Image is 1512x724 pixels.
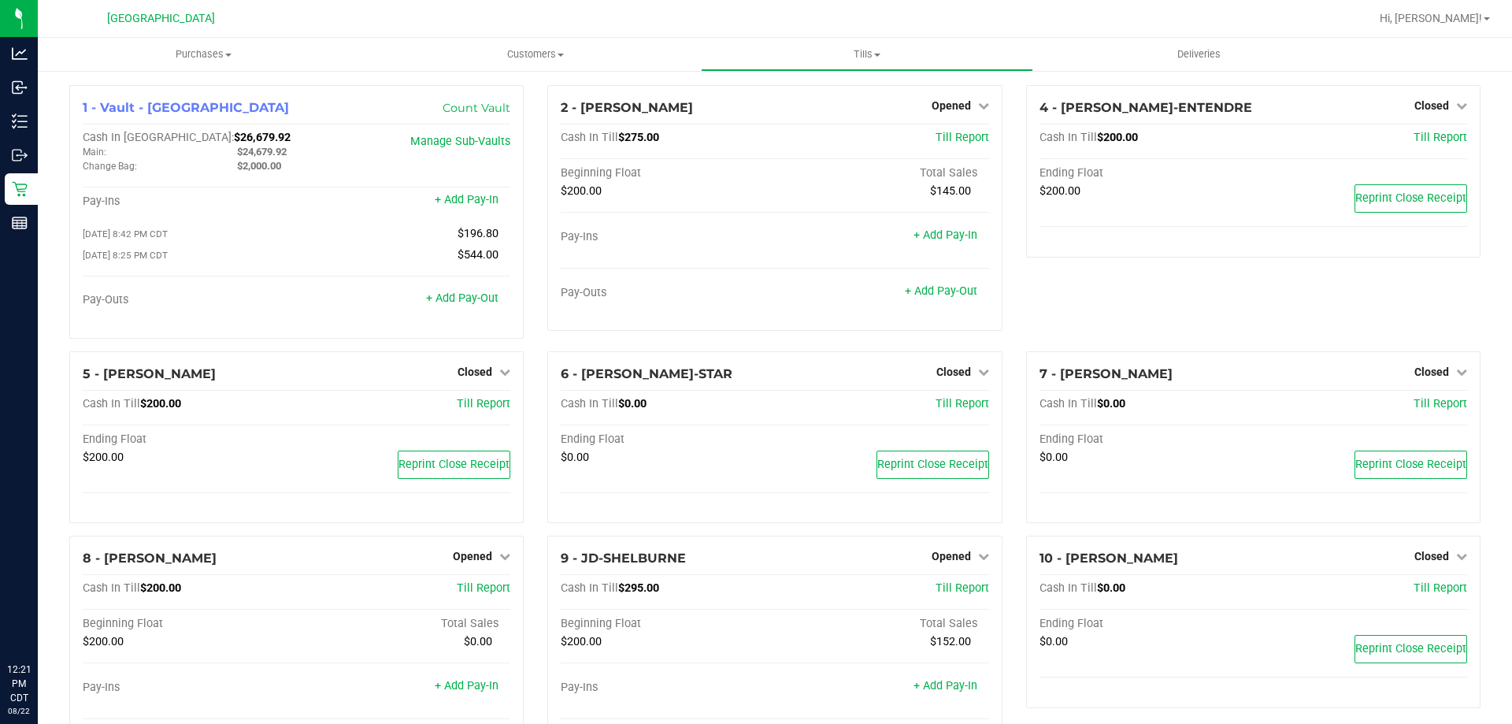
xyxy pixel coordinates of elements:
span: Reprint Close Receipt [1355,642,1466,655]
span: Closed [936,366,971,378]
span: Reprint Close Receipt [877,458,988,471]
div: Pay-Outs [561,286,775,300]
span: $26,679.92 [234,131,291,144]
div: Beginning Float [561,166,775,180]
inline-svg: Reports [12,215,28,231]
span: Customers [370,47,700,61]
a: Till Report [936,581,989,595]
span: Cash In Till [1039,581,1097,595]
span: Closed [1414,366,1449,378]
span: 2 - [PERSON_NAME] [561,100,693,115]
div: Ending Float [83,433,297,447]
span: 5 - [PERSON_NAME] [83,366,216,381]
span: Cash In Till [83,397,140,410]
div: Pay-Outs [83,293,297,307]
div: Total Sales [297,617,511,631]
span: Cash In Till [1039,131,1097,144]
span: Cash In Till [1039,397,1097,410]
span: 9 - JD-SHELBURNE [561,551,686,566]
a: Purchases [38,38,369,71]
span: Opened [932,99,971,112]
span: Cash In Till [561,397,618,410]
div: Ending Float [1039,166,1254,180]
span: [GEOGRAPHIC_DATA] [107,12,215,25]
a: Till Report [936,131,989,144]
a: + Add Pay-In [913,679,977,692]
span: Opened [453,550,492,562]
span: Reprint Close Receipt [1355,458,1466,471]
span: 7 - [PERSON_NAME] [1039,366,1173,381]
a: Till Report [457,397,510,410]
span: $0.00 [1097,581,1125,595]
a: Tills [701,38,1032,71]
button: Reprint Close Receipt [1354,635,1467,663]
span: $544.00 [458,248,498,262]
span: $200.00 [561,635,602,648]
a: Till Report [1414,397,1467,410]
span: $0.00 [561,451,589,464]
span: $0.00 [464,635,492,648]
span: Closed [1414,550,1449,562]
span: Cash In Till [83,581,140,595]
span: Purchases [38,47,369,61]
span: $200.00 [561,184,602,198]
div: Total Sales [775,166,989,180]
span: Change Bag: [83,161,137,172]
inline-svg: Analytics [12,46,28,61]
div: Pay-Ins [561,681,775,695]
button: Reprint Close Receipt [876,451,989,479]
span: $0.00 [1039,451,1068,464]
button: Reprint Close Receipt [1354,451,1467,479]
div: Pay-Ins [83,195,297,209]
a: + Add Pay-Out [426,291,498,305]
a: Till Report [457,581,510,595]
span: $0.00 [1039,635,1068,648]
span: $0.00 [618,397,647,410]
span: Reprint Close Receipt [1355,191,1466,205]
span: Closed [1414,99,1449,112]
div: Ending Float [561,433,775,447]
p: 12:21 PM CDT [7,663,31,705]
span: $275.00 [618,131,659,144]
a: Customers [369,38,701,71]
span: Cash In Till [561,581,618,595]
p: 08/22 [7,705,31,717]
inline-svg: Inbound [12,80,28,95]
span: $0.00 [1097,397,1125,410]
inline-svg: Retail [12,181,28,197]
span: $295.00 [618,581,659,595]
span: $24,679.92 [237,146,287,158]
div: Pay-Ins [561,230,775,244]
div: Total Sales [775,617,989,631]
span: 8 - [PERSON_NAME] [83,551,217,566]
span: Main: [83,147,106,158]
a: Deliveries [1033,38,1365,71]
span: $200.00 [1039,184,1080,198]
div: Ending Float [1039,433,1254,447]
span: $200.00 [83,635,124,648]
iframe: Resource center [16,598,63,645]
div: Beginning Float [561,617,775,631]
span: $152.00 [930,635,971,648]
span: Till Report [1414,581,1467,595]
a: Till Report [936,397,989,410]
a: + Add Pay-Out [905,284,977,298]
span: Closed [458,366,492,378]
span: $200.00 [1097,131,1138,144]
span: Deliveries [1156,47,1242,61]
div: Pay-Ins [83,681,297,695]
span: Cash In [GEOGRAPHIC_DATA]: [83,131,234,144]
inline-svg: Outbound [12,147,28,163]
span: Till Report [1414,131,1467,144]
span: Opened [932,550,971,562]
button: Reprint Close Receipt [398,451,510,479]
span: $200.00 [83,451,124,464]
span: 10 - [PERSON_NAME] [1039,551,1178,566]
span: [DATE] 8:25 PM CDT [83,250,168,261]
span: $200.00 [140,581,181,595]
